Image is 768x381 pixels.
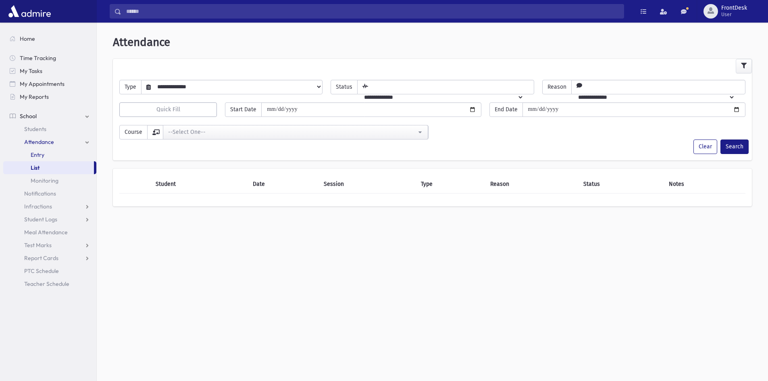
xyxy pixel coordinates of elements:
[3,90,96,103] a: My Reports
[31,164,40,171] span: List
[113,35,170,49] span: Attendance
[20,54,56,62] span: Time Tracking
[24,280,69,287] span: Teacher Schedule
[24,229,68,236] span: Meal Attendance
[248,175,319,194] th: Date
[664,175,745,194] th: Notes
[721,11,747,18] span: User
[3,213,96,226] a: Student Logs
[24,203,52,210] span: Infractions
[20,35,35,42] span: Home
[3,264,96,277] a: PTC Schedule
[720,139,749,154] button: Search
[3,226,96,239] a: Meal Attendance
[3,110,96,123] a: School
[3,65,96,77] a: My Tasks
[3,77,96,90] a: My Appointments
[3,187,96,200] a: Notifications
[3,200,96,213] a: Infractions
[20,67,42,75] span: My Tasks
[121,4,624,19] input: Search
[20,112,37,120] span: School
[24,190,56,197] span: Notifications
[3,52,96,65] a: Time Tracking
[319,175,416,194] th: Session
[24,125,46,133] span: Students
[156,106,180,113] span: Quick Fill
[24,254,58,262] span: Report Cards
[119,125,148,139] span: Course
[20,80,65,87] span: My Appointments
[3,277,96,290] a: Teacher Schedule
[24,267,59,275] span: PTC Schedule
[3,148,96,161] a: Entry
[6,3,53,19] img: AdmirePro
[163,125,428,139] button: --Select One--
[24,138,54,146] span: Attendance
[168,128,416,136] div: --Select One--
[3,252,96,264] a: Report Cards
[31,177,58,184] span: Monitoring
[24,216,57,223] span: Student Logs
[119,80,142,94] span: Type
[151,175,248,194] th: Student
[3,135,96,148] a: Attendance
[31,151,44,158] span: Entry
[3,32,96,45] a: Home
[3,161,94,174] a: List
[24,242,52,249] span: Test Marks
[489,102,523,117] span: End Date
[3,239,96,252] a: Test Marks
[485,175,579,194] th: Reason
[3,123,96,135] a: Students
[721,5,747,11] span: FrontDesk
[579,175,664,194] th: Status
[693,139,717,154] button: Clear
[542,80,572,94] span: Reason
[225,102,262,117] span: Start Date
[416,175,486,194] th: Type
[119,102,217,117] button: Quick Fill
[331,80,358,94] span: Status
[20,93,49,100] span: My Reports
[3,174,96,187] a: Monitoring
